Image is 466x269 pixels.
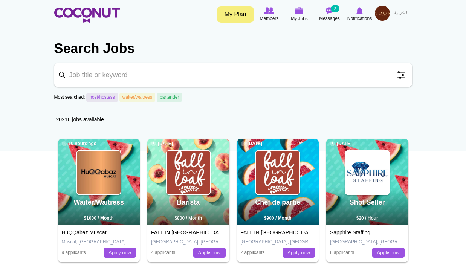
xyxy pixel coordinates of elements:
[330,229,370,235] a: Sapphire Staffing
[315,6,345,23] a: Messages Messages 2
[217,6,254,23] a: My Plan
[151,229,226,235] a: FALL IN [GEOGRAPHIC_DATA]
[62,229,107,235] a: HuQQabaz Muscat
[330,250,354,255] span: 8 applicants
[260,15,278,22] span: Members
[284,6,315,23] a: My Jobs My Jobs
[350,199,385,206] a: Shot Seller
[254,6,284,23] a: Browse Members Members
[372,248,405,258] a: Apply now
[345,6,375,23] a: Notifications Notifications
[174,216,202,221] span: $800 / Month
[119,93,155,102] a: waiter/waitress
[241,141,263,147] span: [DATE]
[62,250,86,255] span: 9 applicants
[331,5,339,12] small: 2
[151,141,173,147] span: [DATE]
[193,248,226,258] a: Apply now
[104,248,136,258] a: Apply now
[73,199,124,206] a: Waiter/Waitress
[326,7,333,14] img: Messages
[241,229,316,235] a: FALL IN [GEOGRAPHIC_DATA]
[241,239,315,245] p: [GEOGRAPHIC_DATA], [GEOGRAPHIC_DATA]
[356,216,378,221] span: $20 / Hour
[54,94,85,101] label: Most searched:
[84,216,114,221] span: $1000 / Month
[151,250,175,255] span: 4 applicants
[264,7,274,14] img: Browse Members
[54,110,412,129] div: 20216 jobs available
[319,15,340,22] span: Messages
[62,239,136,245] p: Muscat, [GEOGRAPHIC_DATA]
[54,40,412,58] h2: Search Jobs
[86,93,118,102] a: host/hostess
[177,199,200,206] a: Barista
[330,239,405,245] p: [GEOGRAPHIC_DATA], [GEOGRAPHIC_DATA]
[54,63,412,87] input: Job title or keyword
[54,8,120,23] img: Home
[151,239,226,245] p: [GEOGRAPHIC_DATA], [GEOGRAPHIC_DATA]
[241,250,265,255] span: 2 applicants
[62,141,97,147] span: 10 hours ago
[330,141,352,147] span: [DATE]
[157,93,182,102] a: bartender
[390,6,412,21] a: العربية
[255,199,300,206] a: Chef de partie
[283,248,315,258] a: Apply now
[347,15,372,22] span: Notifications
[264,216,292,221] span: $900 / Month
[295,7,304,14] img: My Jobs
[356,7,363,14] img: Notifications
[291,15,308,23] span: My Jobs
